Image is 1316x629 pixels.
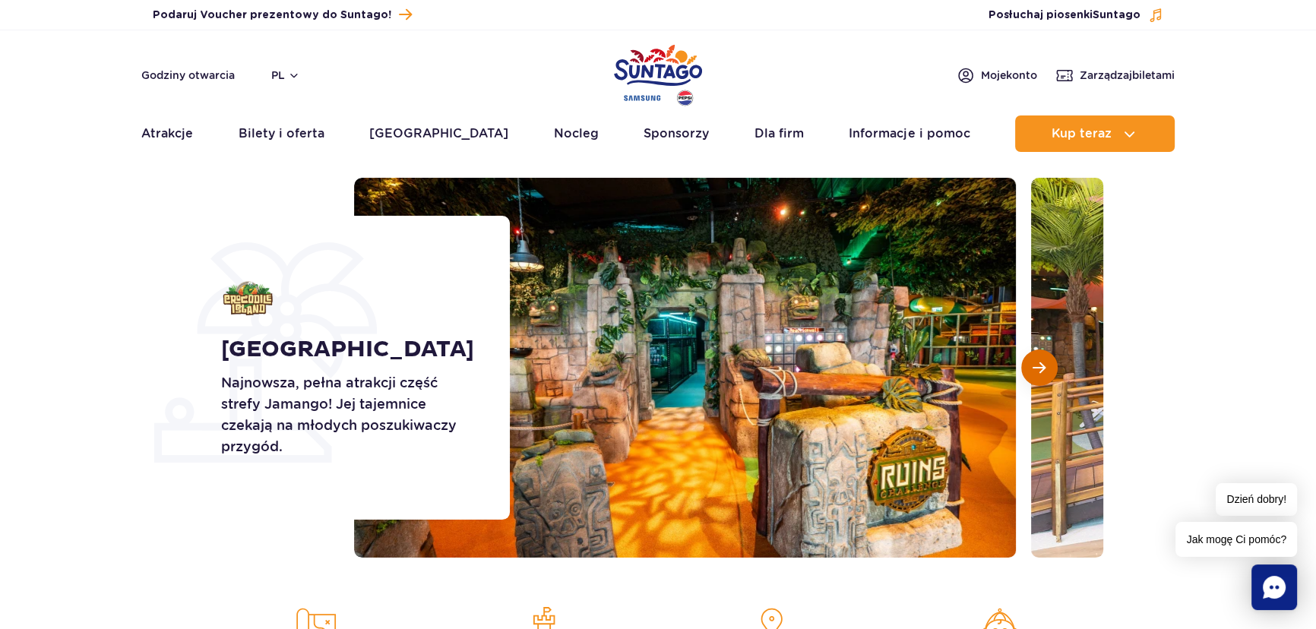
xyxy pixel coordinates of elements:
div: Chat [1251,564,1297,610]
span: Dzień dobry! [1216,483,1297,516]
button: Posłuchaj piosenkiSuntago [989,8,1163,23]
span: Moje konto [981,68,1037,83]
button: pl [271,68,300,83]
a: Mojekonto [957,66,1037,84]
span: Podaruj Voucher prezentowy do Suntago! [153,8,391,23]
span: Kup teraz [1051,127,1111,141]
a: Dla firm [754,115,804,152]
a: Park of Poland [614,38,702,108]
a: Sponsorzy [644,115,709,152]
a: Podaruj Voucher prezentowy do Suntago! [153,5,412,25]
a: Godziny otwarcia [141,68,235,83]
span: Jak mogę Ci pomóc? [1175,522,1297,557]
a: [GEOGRAPHIC_DATA] [369,115,508,152]
a: Informacje i pomoc [849,115,970,152]
span: Zarządzaj biletami [1080,68,1175,83]
button: Kup teraz [1015,115,1175,152]
button: Następny slajd [1021,349,1058,386]
a: Zarządzajbiletami [1055,66,1175,84]
span: Posłuchaj piosenki [989,8,1140,23]
a: Bilety i oferta [239,115,324,152]
a: Atrakcje [141,115,193,152]
a: Nocleg [554,115,599,152]
h1: [GEOGRAPHIC_DATA] [221,336,476,363]
p: Najnowsza, pełna atrakcji część strefy Jamango! Jej tajemnice czekają na młodych poszukiwaczy prz... [221,372,476,457]
span: Suntago [1093,10,1140,21]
